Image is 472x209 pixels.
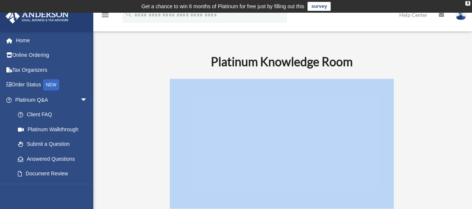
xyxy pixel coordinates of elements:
[5,92,99,107] a: Platinum Q&Aarrow_drop_down
[101,13,110,19] a: menu
[10,166,99,181] a: Document Review
[141,2,304,11] div: Get a chance to win 6 months of Platinum for free just by filling out this
[211,54,353,69] b: Platinum Knowledge Room
[5,62,99,77] a: Tax Organizers
[125,10,133,18] i: search
[5,48,99,63] a: Online Ordering
[80,92,95,108] span: arrow_drop_down
[10,151,99,166] a: Answered Questions
[10,122,99,137] a: Platinum Walkthrough
[465,1,470,6] div: close
[5,77,99,93] a: Order StatusNEW
[10,181,95,205] a: Platinum Knowledge Room
[10,107,99,122] a: Client FAQ
[101,10,110,19] i: menu
[43,79,59,90] div: NEW
[3,9,71,24] img: Anderson Advisors Platinum Portal
[5,33,99,48] a: Home
[455,9,466,20] img: User Pic
[10,137,99,152] a: Submit a Question
[307,2,331,11] a: survey
[170,79,394,205] iframe: 231110_Toby_KnowledgeRoom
